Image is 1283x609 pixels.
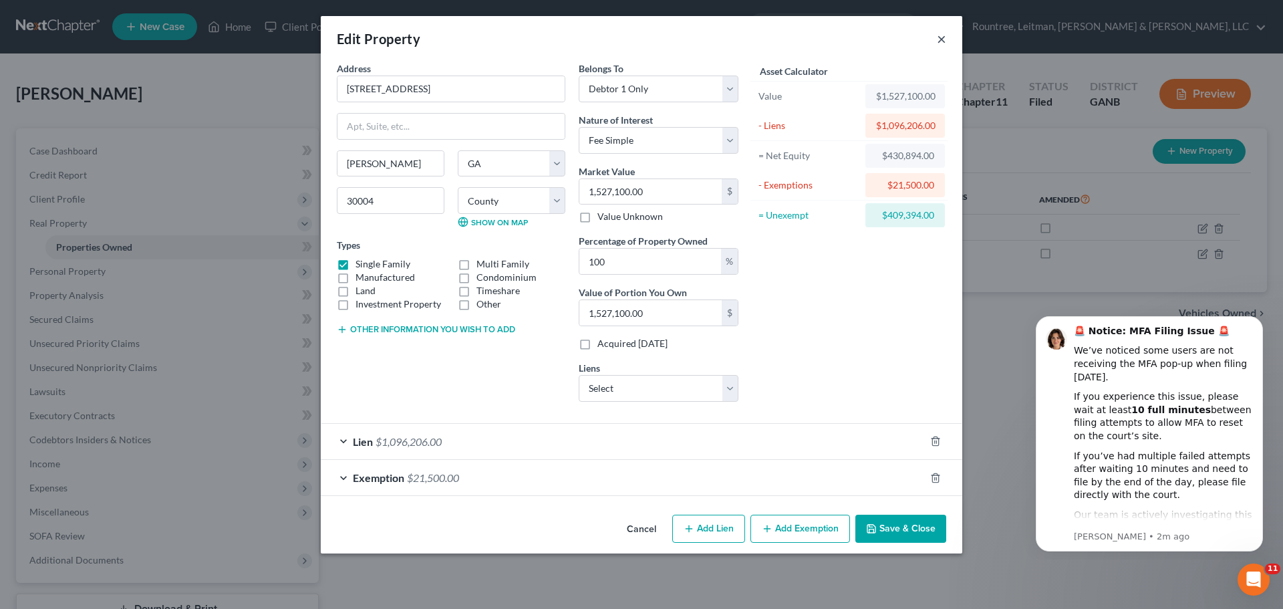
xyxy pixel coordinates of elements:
label: Types [337,238,360,252]
div: $1,527,100.00 [876,90,934,103]
span: Lien [353,435,373,448]
button: Add Exemption [750,515,850,543]
button: × [937,31,946,47]
button: Add Lien [672,515,745,543]
label: Multi Family [476,257,529,271]
span: Belongs To [579,63,623,74]
iframe: Intercom live chat [1238,564,1270,596]
label: Single Family [355,257,410,271]
input: Enter address... [337,76,565,102]
div: - Exemptions [758,178,859,192]
span: 11 [1265,564,1280,574]
input: Enter zip... [337,187,444,214]
div: $ [722,179,738,205]
label: Liens [579,361,600,375]
label: Investment Property [355,297,441,311]
div: $409,394.00 [876,209,934,222]
div: Value [758,90,859,103]
span: Exemption [353,471,404,484]
label: Value of Portion You Own [579,285,687,299]
div: - Liens [758,119,859,132]
label: Percentage of Property Owned [579,234,708,248]
div: $ [722,300,738,326]
input: Enter city... [337,151,444,176]
button: Save & Close [855,515,946,543]
div: = Net Equity [758,149,859,162]
span: $21,500.00 [407,471,459,484]
span: Address [337,63,371,74]
label: Condominium [476,271,537,284]
label: Asset Calculator [760,64,828,78]
label: Timeshare [476,284,520,297]
button: Cancel [616,516,667,543]
div: $21,500.00 [876,178,934,192]
button: Other information you wish to add [337,324,515,335]
input: 0.00 [579,179,722,205]
a: Show on Map [458,217,528,227]
input: Apt, Suite, etc... [337,114,565,139]
label: Market Value [579,164,635,178]
input: 0.00 [579,300,722,326]
div: Edit Property [337,29,420,48]
label: Land [355,284,376,297]
div: % [721,249,738,274]
label: Nature of Interest [579,113,653,127]
input: 0.00 [579,249,721,274]
span: $1,096,206.00 [376,435,442,448]
iframe: Intercom notifications message [1016,304,1283,560]
label: Manufactured [355,271,415,284]
label: Other [476,297,501,311]
div: $1,096,206.00 [876,119,934,132]
div: $430,894.00 [876,149,934,162]
label: Value Unknown [597,210,663,223]
div: = Unexempt [758,209,859,222]
label: Acquired [DATE] [597,337,668,350]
